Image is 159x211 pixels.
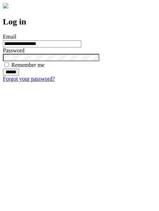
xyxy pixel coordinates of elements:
[3,34,16,40] label: Email
[3,76,55,82] a: Forgot your password?
[11,62,45,68] label: Remember me
[3,47,24,53] label: Password
[3,17,156,27] h2: Log in
[3,3,8,8] img: logo-4e3dc11c47720685a147b03b5a06dd966a58ff35d612b21f08c02c0306f2b779.png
